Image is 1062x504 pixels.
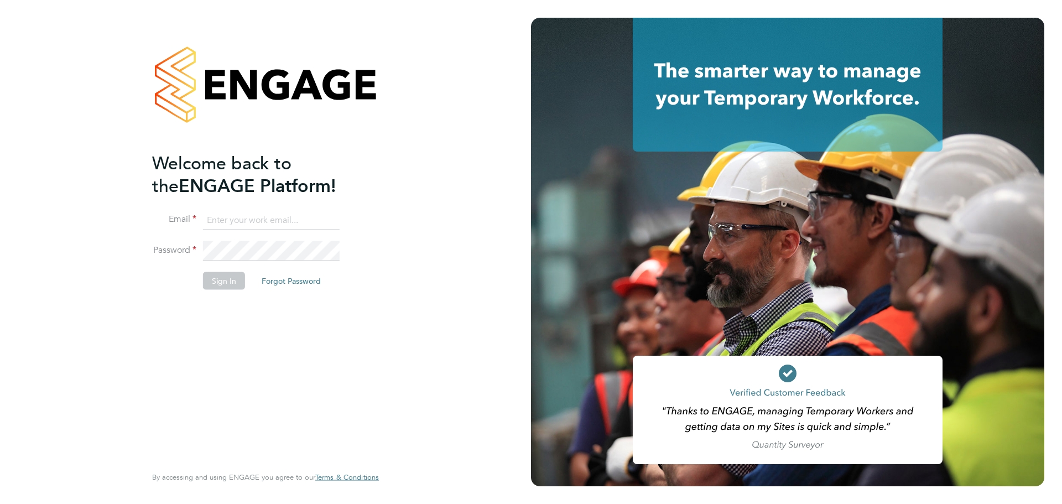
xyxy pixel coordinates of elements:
input: Enter your work email... [203,210,340,230]
button: Sign In [203,272,245,290]
span: By accessing and using ENGAGE you agree to our [152,472,379,482]
span: Welcome back to the [152,152,291,196]
a: Terms & Conditions [315,473,379,482]
span: Terms & Conditions [315,472,379,482]
label: Password [152,245,196,256]
button: Forgot Password [253,272,330,290]
label: Email [152,214,196,225]
h2: ENGAGE Platform! [152,152,368,197]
